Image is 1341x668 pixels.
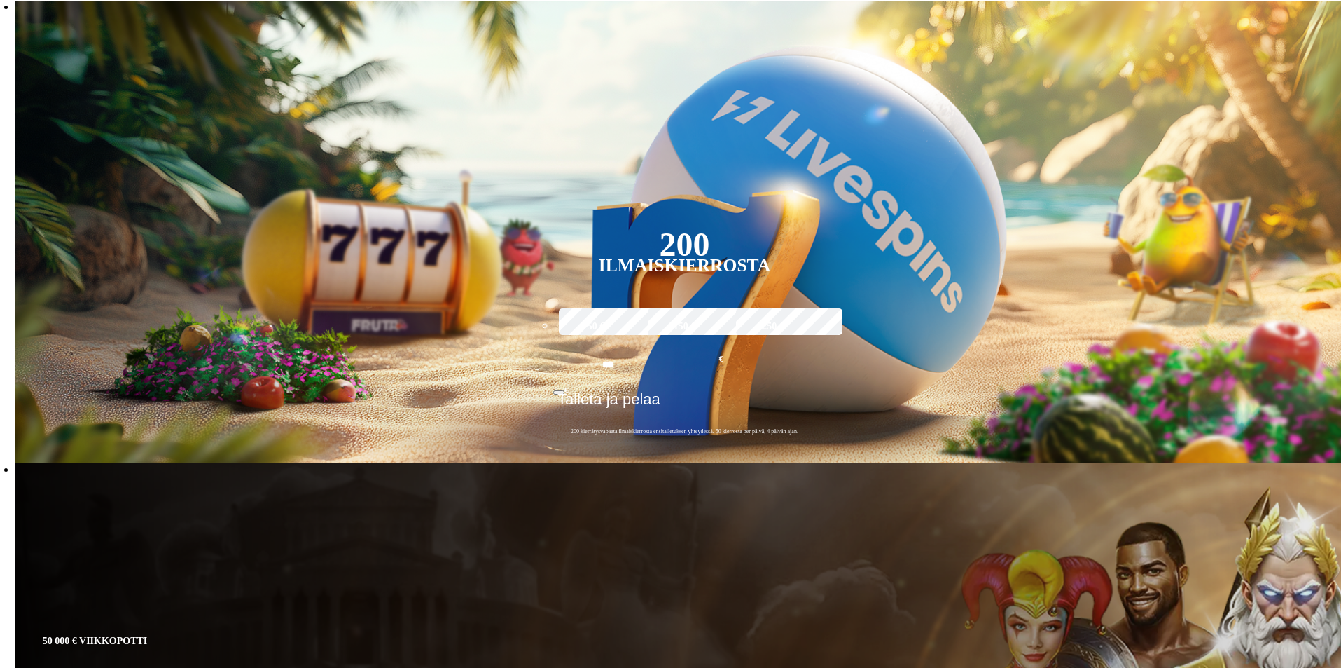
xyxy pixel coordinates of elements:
label: 150 € [644,306,725,347]
span: 200 kierrätysvapaata ilmaiskierrosta ensitalletuksen yhteydessä. 50 kierrosta per päivä, 4 päivän... [553,428,816,435]
div: 200 [659,236,709,253]
span: € [564,386,569,394]
span: € [719,353,723,366]
label: 250 € [732,306,814,347]
div: Ilmaiskierrosta [599,257,771,274]
button: Talleta ja pelaa [553,390,816,419]
span: 50 000 € VIIKKOPOTTI [37,633,153,650]
span: Talleta ja pelaa [557,390,660,418]
label: 50 € [555,306,637,347]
